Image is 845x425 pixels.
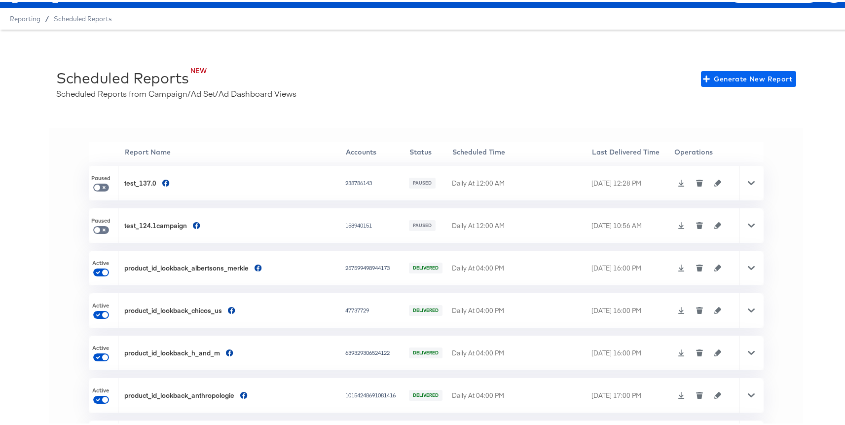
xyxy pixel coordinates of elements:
[93,343,110,350] span: Active
[591,262,671,271] div: [DATE] 16:00 PM
[452,389,588,398] div: Daily At 04:00 PM
[412,390,440,397] span: DELIVERED
[412,263,440,270] span: DELIVERED
[674,140,739,160] th: Operations
[345,220,406,228] div: 158940151
[409,145,452,155] div: Status
[10,13,40,21] span: Reporting
[345,305,406,312] div: 47737729
[591,347,671,356] div: [DATE] 16:00 PM
[591,140,674,160] th: Last Delivered Time
[91,215,110,223] span: Paused
[56,86,296,97] div: Scheduled Reports from Campaign/Ad Set/Ad Dashboard Views
[739,249,764,283] div: Toggle Row Expanded
[345,177,406,185] div: 238786143
[124,262,249,271] div: product_id_lookback_albertsons_merkle
[93,258,110,266] span: Active
[452,347,588,356] div: Daily At 04:00 PM
[91,173,110,181] span: Paused
[124,347,220,356] div: product_id_lookback_h_and_m
[412,178,433,185] span: PAUSED
[412,348,440,354] span: DELIVERED
[591,177,671,186] div: [DATE] 12:28 PM
[739,334,764,368] div: Toggle Row Expanded
[56,66,189,86] div: Scheduled Reports
[591,304,671,313] div: [DATE] 16:00 PM
[591,219,671,229] div: [DATE] 10:56 AM
[739,376,764,411] div: Toggle Row Expanded
[74,64,207,74] div: NEW
[124,389,234,398] div: product_id_lookback_anthropologie
[54,13,111,21] a: Scheduled Reports
[93,300,110,308] span: Active
[701,69,796,85] button: Generate New Report
[345,389,406,397] div: 10154248691081416
[345,262,406,270] div: 257599498944173
[124,219,187,229] div: test_124.1campaign
[93,385,110,393] span: Active
[345,140,409,160] th: Accounts
[412,306,440,312] span: DELIVERED
[739,164,764,198] div: Toggle Row Expanded
[739,206,764,241] div: Toggle Row Expanded
[705,71,792,83] span: Generate New Report
[124,177,156,186] div: test_137.0
[591,389,671,398] div: [DATE] 17:00 PM
[452,262,588,271] div: Daily At 04:00 PM
[452,304,588,313] div: Daily At 04:00 PM
[125,145,345,155] div: Report Name
[739,291,764,326] div: Toggle Row Expanded
[345,347,406,355] div: 639329306524122
[452,177,588,186] div: Daily At 12:00 AM
[412,221,433,227] span: PAUSED
[452,219,588,229] div: Daily At 12:00 AM
[124,304,222,313] div: product_id_lookback_chicos_us
[452,140,591,160] th: Scheduled Time
[40,13,54,21] span: /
